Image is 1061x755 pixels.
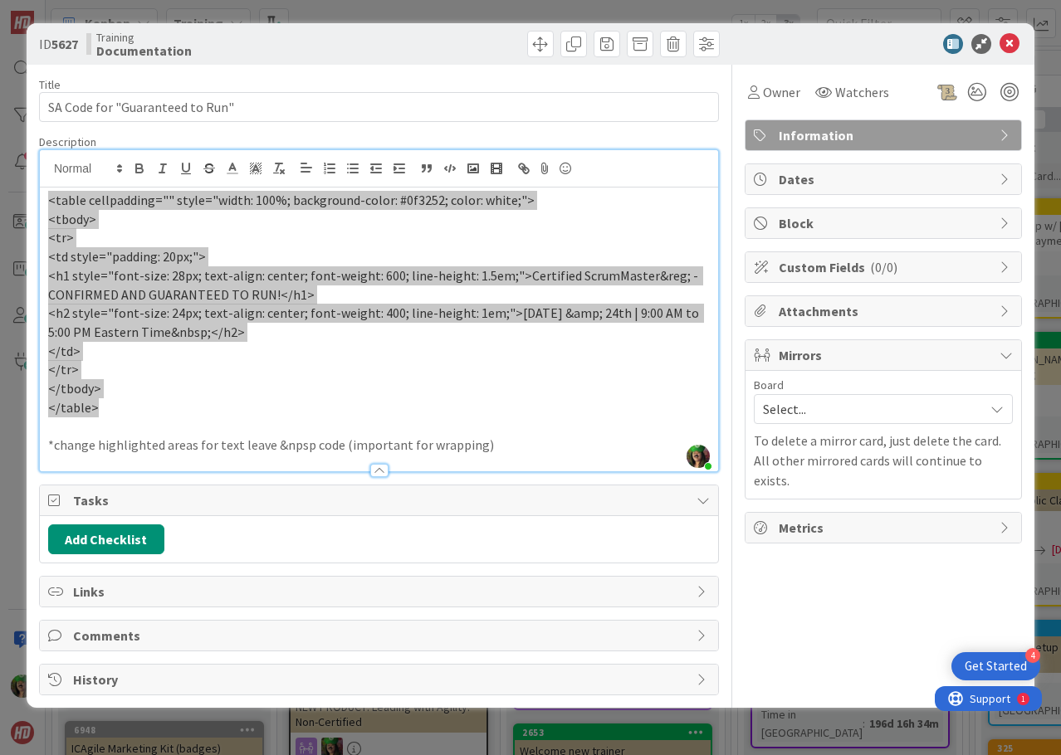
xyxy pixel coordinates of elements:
[779,301,991,321] span: Attachments
[48,247,710,266] p: <td style="padding: 20px;">
[96,44,192,57] b: Documentation
[48,360,710,379] p: </tr>
[48,436,710,455] p: *change highlighted areas for text leave &npsp code (important for wrapping)
[73,582,688,602] span: Links
[73,626,688,645] span: Comments
[48,304,710,341] p: <h2 style="font-size: 24px; text-align: center; font-weight: 400; line-height: 1em;">[DATE] &amp;...
[951,652,1040,680] div: Open Get Started checklist, remaining modules: 4
[48,342,710,361] p: </td>
[48,210,710,229] p: <tbody>
[763,397,975,421] span: Select...
[39,92,719,122] input: type card name here...
[48,191,710,210] p: <table cellpadding="" style="width: 100%; background-color: #0f3252; color: white;">
[39,77,61,92] label: Title
[48,398,710,417] p: </table>
[779,257,991,277] span: Custom Fields
[86,7,90,20] div: 1
[779,345,991,365] span: Mirrors
[48,266,710,304] p: <h1 style="font-size: 28px; text-align: center; font-weight: 600; line-height: 1.5em;">Certified ...
[835,82,889,102] span: Watchers
[779,518,991,538] span: Metrics
[39,34,78,54] span: ID
[96,31,192,44] span: Training
[1025,648,1040,663] div: 4
[779,169,991,189] span: Dates
[779,125,991,145] span: Information
[73,490,688,510] span: Tasks
[48,524,164,554] button: Add Checklist
[48,379,710,398] p: </tbody>
[687,445,710,468] img: zMbp8UmSkcuFrGHA6WMwLokxENeDinhm.jpg
[763,82,800,102] span: Owner
[73,670,688,689] span: History
[754,379,784,391] span: Board
[754,431,1013,490] p: To delete a mirror card, just delete the card. All other mirrored cards will continue to exists.
[35,2,76,22] span: Support
[870,259,897,275] span: ( 0/0 )
[965,658,1027,675] div: Get Started
[779,213,991,233] span: Block
[51,36,78,52] b: 5627
[39,134,96,149] span: Description
[48,228,710,247] p: <tr>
